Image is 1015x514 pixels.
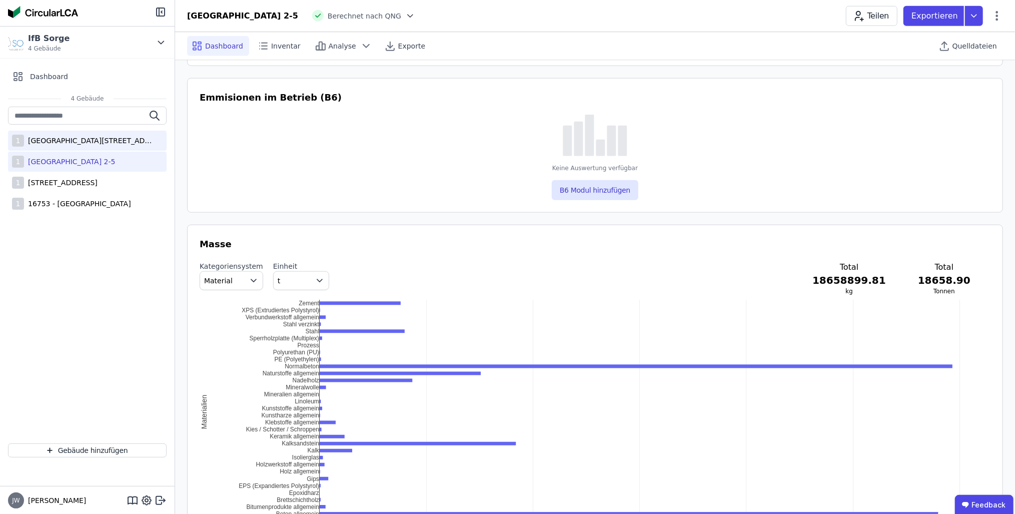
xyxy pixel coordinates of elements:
div: 1 [12,156,24,168]
button: B6 Modul hinzufügen [552,180,638,200]
button: Material [200,271,263,290]
img: empty-state [563,115,627,156]
span: Inventar [271,41,301,51]
span: Quelldateien [952,41,997,51]
h3: Tonnen [918,287,970,295]
div: [GEOGRAPHIC_DATA] 2-5 [24,157,115,167]
h3: Masse [200,237,990,251]
div: [GEOGRAPHIC_DATA] 2-5 [187,10,298,22]
h3: Emmisionen im Betrieb (B6) [200,91,342,105]
p: Exportieren [911,10,960,22]
span: [PERSON_NAME] [24,495,86,505]
h3: 18658899.81 [812,273,886,287]
div: [GEOGRAPHIC_DATA][STREET_ADDRESS] [24,136,154,146]
span: Analyse [329,41,356,51]
h3: kg [812,287,886,295]
div: Keine Auswertung verfügbar [552,164,638,172]
div: 1 [12,135,24,147]
div: 1 [12,198,24,210]
span: 4 Gebäude [28,45,70,53]
button: Gebäude hinzufügen [8,443,167,457]
span: Berechnet nach QNG [328,11,401,21]
h3: Total [812,261,886,273]
img: IfB Sorge [8,35,24,51]
div: 1 [12,177,24,189]
span: 4 Gebäude [61,95,114,103]
label: Einheit [273,261,329,271]
h3: 18658.90 [918,273,970,287]
span: t [278,276,281,286]
span: Dashboard [205,41,243,51]
div: [STREET_ADDRESS] [24,178,98,188]
span: Exporte [398,41,425,51]
button: Teilen [846,6,897,26]
span: Material [204,276,233,286]
img: Concular [8,6,78,18]
button: t [273,271,329,290]
label: Kategoriensystem [200,261,263,271]
span: JW [12,497,20,503]
div: IfB Sorge [28,33,70,45]
div: 16753 - [GEOGRAPHIC_DATA] [24,199,131,209]
h3: Total [918,261,970,273]
span: Dashboard [30,72,68,82]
